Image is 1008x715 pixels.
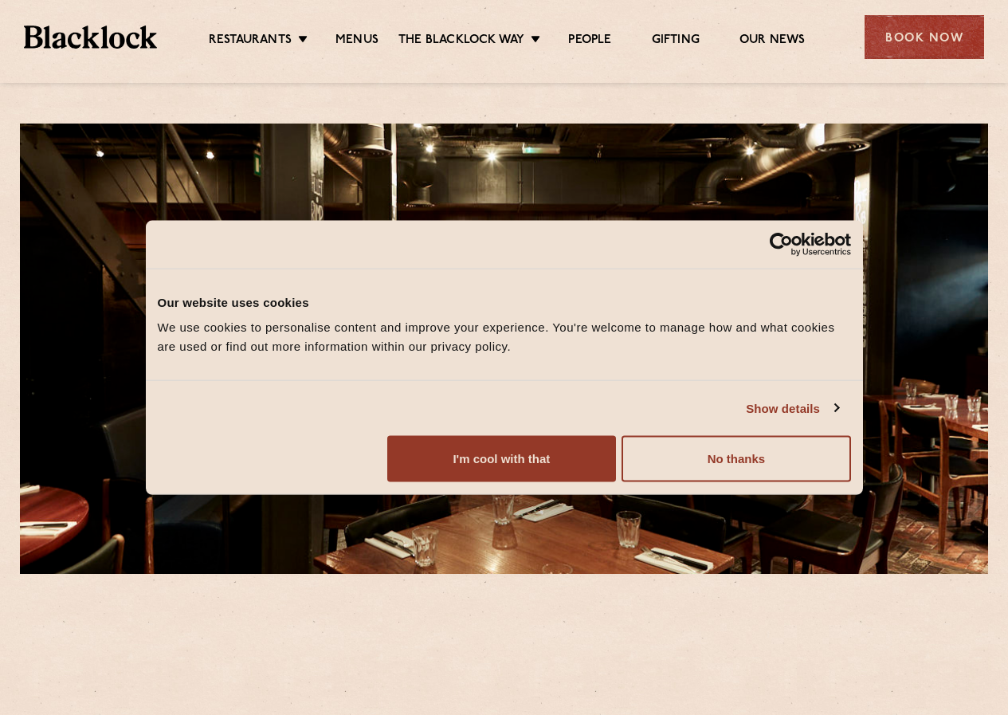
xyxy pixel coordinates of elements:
[209,33,292,50] a: Restaurants
[865,15,984,59] div: Book Now
[24,26,157,48] img: BL_Textured_Logo-footer-cropped.svg
[387,436,616,482] button: I'm cool with that
[622,436,850,482] button: No thanks
[398,33,524,50] a: The Blacklock Way
[712,232,851,256] a: Usercentrics Cookiebot - opens in a new window
[568,33,611,50] a: People
[739,33,806,50] a: Our News
[335,33,378,50] a: Menus
[746,399,838,418] a: Show details
[158,293,851,312] div: Our website uses cookies
[652,33,700,50] a: Gifting
[158,318,851,356] div: We use cookies to personalise content and improve your experience. You're welcome to manage how a...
